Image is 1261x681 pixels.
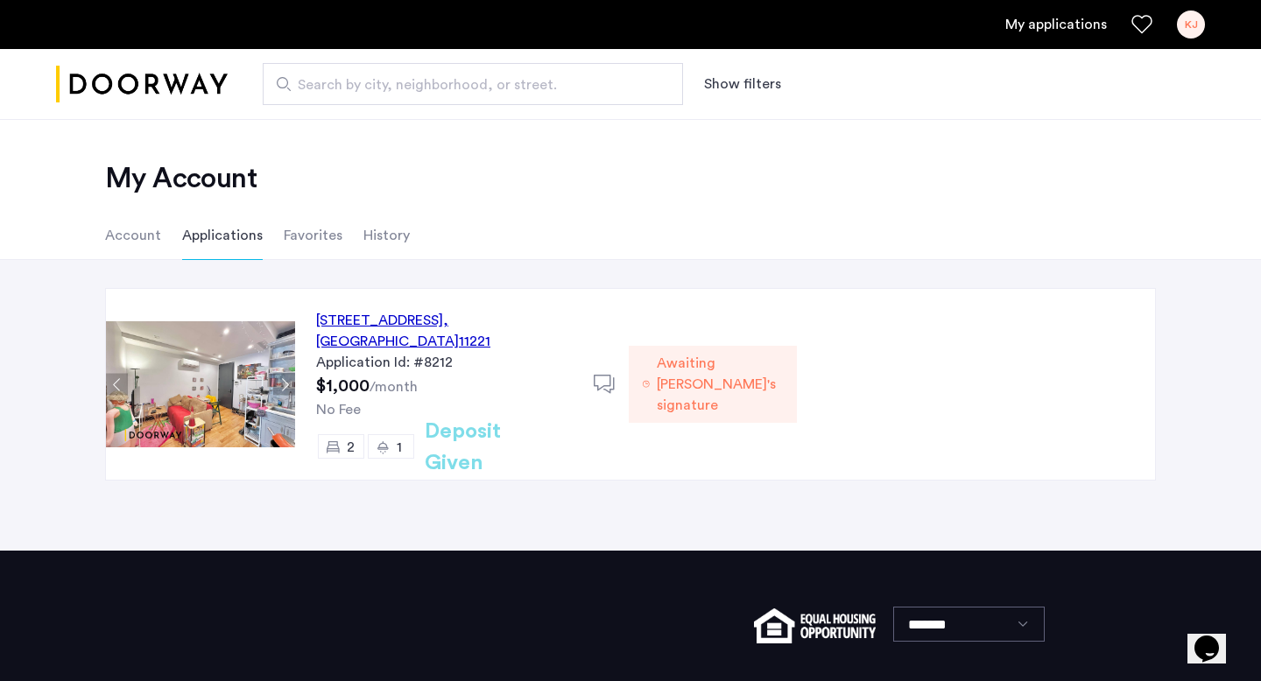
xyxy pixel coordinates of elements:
[316,377,370,395] span: $1,000
[347,440,355,454] span: 2
[754,608,876,643] img: equal-housing.png
[273,374,295,396] button: Next apartment
[397,440,402,454] span: 1
[56,52,228,117] a: Cazamio logo
[298,74,634,95] span: Search by city, neighborhood, or street.
[425,416,564,479] h2: Deposit Given
[1131,14,1152,35] a: Favorites
[1177,11,1205,39] div: KJ
[657,353,783,416] span: Awaiting [PERSON_NAME]'s signature
[370,380,418,394] sub: /month
[1005,14,1107,35] a: My application
[182,211,263,260] li: Applications
[106,374,128,396] button: Previous apartment
[893,607,1045,642] select: Language select
[263,63,683,105] input: Apartment Search
[105,161,1156,196] h2: My Account
[1187,611,1243,663] iframe: chat widget
[105,211,161,260] li: Account
[106,321,295,447] img: Apartment photo
[316,310,573,352] div: [STREET_ADDRESS] 11221
[56,52,228,117] img: logo
[316,403,361,417] span: No Fee
[363,211,410,260] li: History
[316,352,573,373] div: Application Id: #8212
[704,74,781,95] button: Show or hide filters
[284,211,342,260] li: Favorites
